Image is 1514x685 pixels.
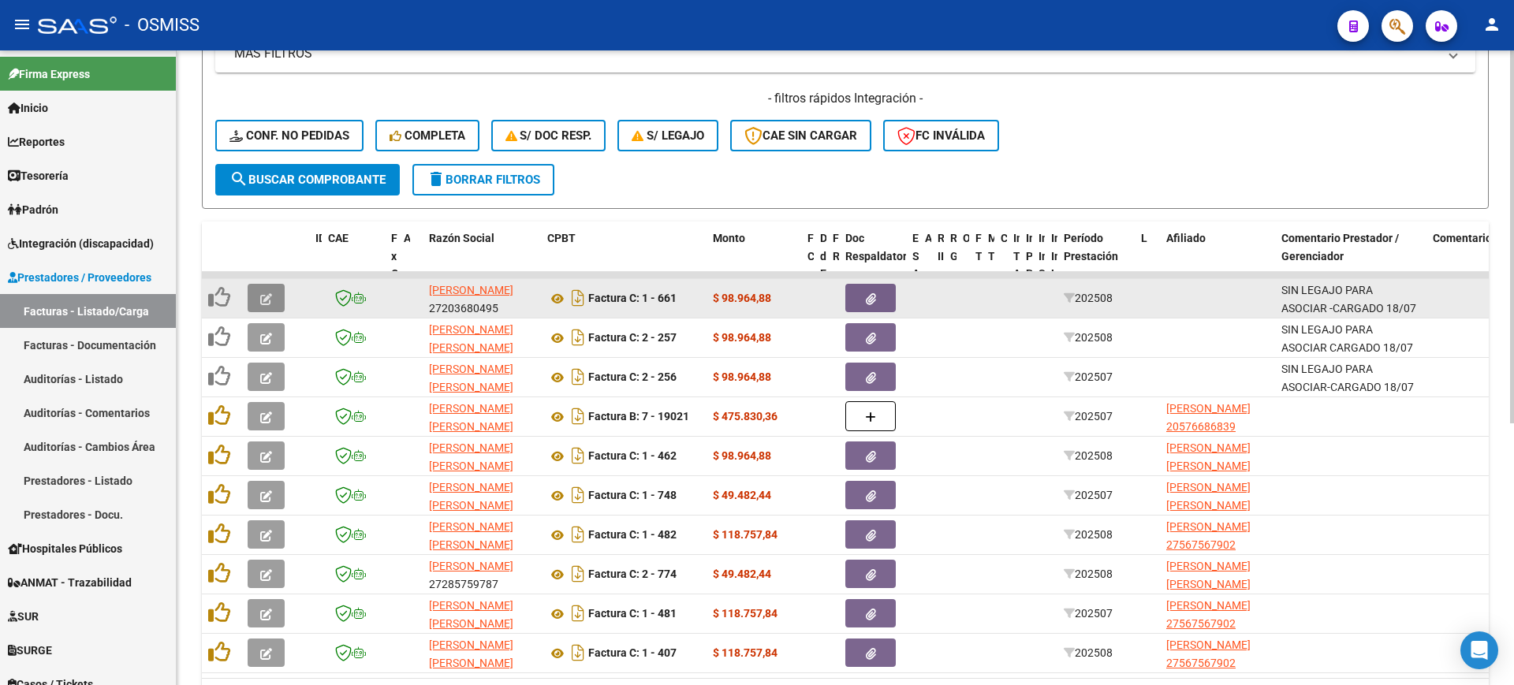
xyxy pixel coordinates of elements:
strong: Factura C: 2 - 774 [588,568,677,581]
i: Descargar documento [568,640,588,665]
span: Comentario Prestador / Gerenciador [1281,232,1399,262]
span: [PERSON_NAME] [PERSON_NAME] [429,441,513,472]
i: Descargar documento [568,522,588,547]
span: Padrón [8,201,58,218]
span: [PERSON_NAME] 27567567902 [1166,638,1251,669]
datatable-header-cell: Integracion Importe Sol. [1032,222,1045,327]
span: CPBT [547,232,576,244]
mat-icon: delete [427,169,446,188]
span: [PERSON_NAME] [429,560,513,572]
button: FC Inválida [883,120,999,151]
datatable-header-cell: Comprobante [994,222,1007,327]
span: [PERSON_NAME] [PERSON_NAME] 20557125257 [1166,560,1251,609]
span: 202507 [1064,489,1113,501]
datatable-header-cell: Retención Ganancias [944,222,957,327]
span: Integración (discapacidad) [8,235,154,252]
span: Integracion Periodo Presentacion [1026,232,1093,281]
span: [PERSON_NAME] [PERSON_NAME] [429,323,513,354]
button: S/ Doc Resp. [491,120,606,151]
datatable-header-cell: Doc Respaldatoria [839,222,906,327]
i: Descargar documento [568,482,588,508]
span: Auditoria [925,232,971,244]
strong: Factura C: 2 - 256 [588,371,677,384]
datatable-header-cell: Auditoria [919,222,931,327]
i: Descargar documento [568,561,588,586]
span: Doc Respaldatoria [845,232,916,262]
span: 202508 [1064,528,1113,541]
span: SIN LEGAJO PARA ASOCIAR CARGADO 18/07 [1281,323,1413,354]
datatable-header-cell: CPBT [541,222,707,327]
span: Conf. no pedidas [229,128,349,143]
span: Firma Express [8,65,90,83]
span: [PERSON_NAME] [PERSON_NAME] 27584589928 [1166,481,1251,530]
datatable-header-cell: Integracion Tipo Archivo [1007,222,1020,327]
span: CAE [328,232,349,244]
div: 27285759787 [429,557,535,590]
span: CAE SIN CARGAR [744,128,857,143]
strong: Factura C: 1 - 481 [588,608,677,620]
span: Fecha Transferido [975,232,1035,262]
span: [PERSON_NAME] [PERSON_NAME] [429,520,513,551]
span: [PERSON_NAME] 20576686839 [1166,402,1251,433]
i: Descargar documento [568,404,588,429]
strong: $ 475.830,36 [713,410,778,423]
datatable-header-cell: Integracion Importe Liq. [1045,222,1057,327]
strong: $ 118.757,84 [713,607,778,620]
span: Hospitales Públicos [8,540,122,557]
div: 23383941024 [429,321,535,354]
span: [PERSON_NAME] [PERSON_NAME] [429,481,513,512]
button: Borrar Filtros [412,164,554,195]
span: Integracion Importe Sol. [1039,232,1096,281]
div: 23372757124 [429,478,535,512]
strong: $ 118.757,84 [713,646,778,659]
i: Descargar documento [568,443,588,468]
strong: $ 49.482,44 [713,489,771,501]
span: [PERSON_NAME] 27567567902 [1166,599,1251,630]
span: 202507 [1064,607,1113,620]
datatable-header-cell: Legajo [1135,222,1147,327]
div: 27203680495 [429,281,535,315]
datatable-header-cell: Afiliado [1160,222,1275,327]
strong: Factura C: 1 - 462 [588,450,677,463]
i: Descargar documento [568,601,588,626]
mat-icon: search [229,169,248,188]
span: - OSMISS [125,8,200,43]
span: FC Inválida [897,128,985,143]
span: [PERSON_NAME] [429,284,513,296]
strong: $ 98.964,88 [713,370,771,383]
span: SUR [8,608,39,625]
span: 202507 [1064,370,1113,383]
div: Open Intercom Messenger [1460,631,1498,669]
span: Monto [713,232,745,244]
strong: $ 98.964,88 [713,331,771,344]
span: 202508 [1064,646,1113,659]
span: ANMAT - Trazabilidad [8,574,132,591]
span: OP [963,232,978,244]
span: Período Prestación [1064,232,1118,262]
span: Afiliado [1166,232,1206,244]
div: 27376409460 [429,597,535,630]
strong: $ 49.482,44 [713,568,771,580]
span: Inicio [8,99,48,117]
span: [PERSON_NAME] [PERSON_NAME] [429,363,513,393]
span: Fecha Cpbt [807,232,838,262]
span: Retencion IIBB [938,232,989,262]
span: [PERSON_NAME] 27567567902 [1166,520,1251,551]
h4: - filtros rápidos Integración - [215,90,1475,107]
strong: Factura B: 7 - 19021 [588,411,689,423]
span: Retención Ganancias [950,232,1004,262]
strong: Factura C: 1 - 482 [588,529,677,542]
span: Facturado x Orden De [391,232,442,298]
mat-icon: person [1482,15,1501,34]
span: [PERSON_NAME] [PERSON_NAME] [429,638,513,669]
span: [PERSON_NAME] [PERSON_NAME] 20557125257 [1166,441,1251,490]
strong: $ 98.964,88 [713,292,771,304]
span: Completa [390,128,465,143]
strong: Factura C: 1 - 407 [588,647,677,660]
datatable-header-cell: Expediente SUR Asociado [906,222,919,327]
span: S/ legajo [632,128,704,143]
span: ID [315,232,326,244]
div: 27354930760 [429,636,535,669]
span: 202508 [1064,292,1113,304]
span: SIN LEGAJO PARA ASOCIAR -CARGADO 18/07 [1281,284,1416,315]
